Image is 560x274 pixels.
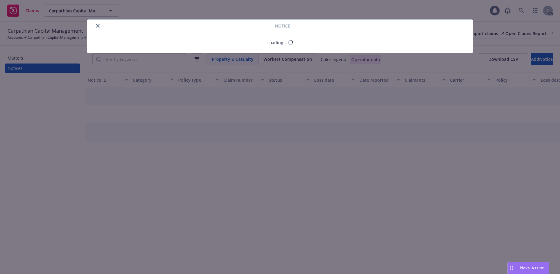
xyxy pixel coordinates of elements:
button: Nova Assist [507,262,549,274]
span: Notice [275,23,290,29]
button: close [94,22,101,29]
div: Loading... [267,39,287,46]
div: Drag to move [508,262,515,274]
span: Nova Assist [520,265,544,270]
